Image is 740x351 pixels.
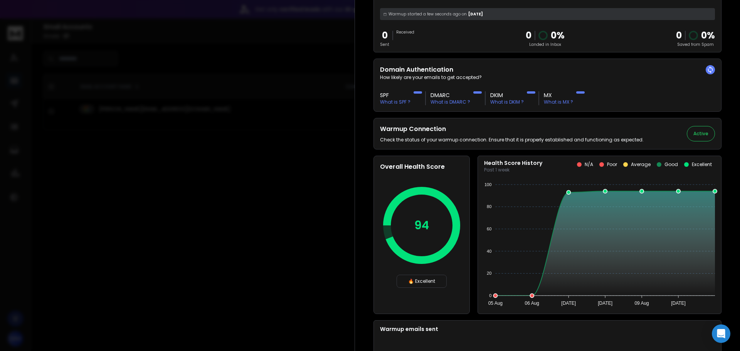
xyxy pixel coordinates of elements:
tspan: 40 [487,249,491,254]
tspan: [DATE] [598,301,612,306]
span: Warmup started a few seconds ago on [388,11,467,17]
p: What is MX ? [544,99,573,105]
p: N/A [585,161,593,168]
tspan: 60 [487,227,491,231]
tspan: 09 Aug [634,301,649,306]
p: Landed in Inbox [526,42,565,47]
div: 🔥 Excellent [397,275,447,288]
tspan: 80 [487,204,491,209]
tspan: 0 [489,293,491,298]
p: What is DKIM ? [490,99,524,105]
p: 0 % [551,29,565,42]
h3: DMARC [431,91,470,99]
p: Excellent [692,161,712,168]
p: Check the status of your warmup connection. Ensure that it is properly established and functionin... [380,137,644,143]
p: What is DMARC ? [431,99,470,105]
tspan: [DATE] [561,301,576,306]
tspan: 05 Aug [488,301,503,306]
button: Active [687,126,715,141]
h2: Warmup Connection [380,124,644,134]
tspan: 20 [487,271,491,275]
p: 94 [414,218,429,232]
h2: Overall Health Score [380,162,463,171]
div: Open Intercom Messenger [712,324,730,343]
p: What is SPF ? [380,99,410,105]
div: [DATE] [380,8,715,20]
p: Poor [607,161,617,168]
p: 0 % [701,29,715,42]
p: Average [631,161,651,168]
strong: 0 [676,29,682,42]
p: Warmup emails sent [380,325,715,333]
p: Saved from Spam [676,42,715,47]
p: Past 1 week [484,167,542,173]
p: Good [664,161,678,168]
h3: MX [544,91,573,99]
h2: Domain Authentication [380,65,715,74]
p: Health Score History [484,159,542,167]
h3: SPF [380,91,410,99]
p: Sent [380,42,389,47]
p: How likely are your emails to get accepted? [380,74,715,81]
tspan: 100 [484,182,491,187]
h3: DKIM [490,91,524,99]
tspan: 06 Aug [525,301,539,306]
tspan: [DATE] [671,301,686,306]
p: 0 [526,29,531,42]
p: Received [396,29,414,35]
p: 0 [380,29,389,42]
